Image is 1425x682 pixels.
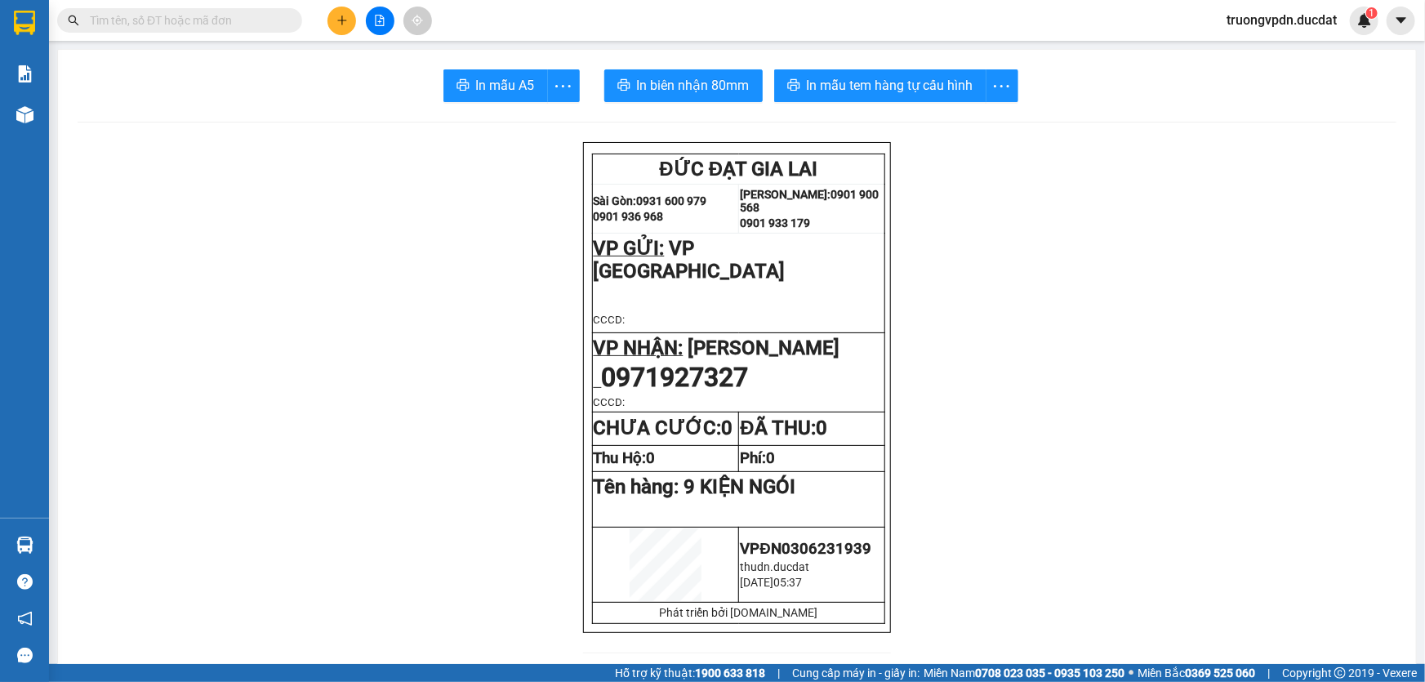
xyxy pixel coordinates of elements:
[615,664,765,682] span: Hỗ trợ kỹ thuật:
[548,76,579,96] span: more
[547,69,580,102] button: more
[787,78,800,94] span: printer
[90,11,283,29] input: Tìm tên, số ĐT hoặc mã đơn
[740,216,810,230] strong: 0901 933 179
[766,449,775,467] span: 0
[594,237,665,260] span: VP GỬI:
[975,666,1124,680] strong: 0708 023 035 - 0935 103 250
[594,237,786,283] span: VP [GEOGRAPHIC_DATA]
[774,69,986,102] button: printerIn mẫu tem hàng tự cấu hình
[594,337,684,359] span: VP NHẬN:
[637,194,707,207] strong: 0931 600 979
[986,69,1018,102] button: more
[17,611,33,626] span: notification
[1394,13,1409,28] span: caret-down
[777,664,780,682] span: |
[456,78,470,94] span: printer
[924,664,1124,682] span: Miền Nam
[660,158,818,181] span: ĐỨC ĐẠT GIA LAI
[740,188,831,201] strong: [PERSON_NAME]:
[17,574,33,590] span: question-circle
[14,11,35,35] img: logo-vxr
[68,15,79,26] span: search
[773,576,802,589] span: 05:37
[986,76,1018,96] span: more
[740,560,809,573] span: thudn.ducdat
[1387,7,1415,35] button: caret-down
[443,69,548,102] button: printerIn mẫu A5
[637,75,750,96] span: In biên nhận 80mm
[16,106,33,123] img: warehouse-icon
[1138,664,1255,682] span: Miền Bắc
[594,475,796,498] span: Tên hàng:
[1357,13,1372,28] img: icon-new-feature
[1129,670,1133,676] span: ⚪️
[1334,667,1346,679] span: copyright
[647,449,656,467] span: 0
[16,537,33,554] img: warehouse-icon
[602,362,749,393] span: 0971927327
[592,602,885,623] td: Phát triển bởi [DOMAIN_NAME]
[594,417,733,439] strong: CHƯA CƯỚC:
[1185,666,1255,680] strong: 0369 525 060
[16,65,33,82] img: solution-icon
[740,540,871,558] span: VPĐN0306231939
[740,449,775,467] strong: Phí:
[684,475,796,498] span: 9 KIỆN NGÓI
[807,75,973,96] span: In mẫu tem hàng tự cấu hình
[366,7,394,35] button: file-add
[327,7,356,35] button: plus
[476,75,535,96] span: In mẫu A5
[594,396,626,408] span: CCCD:
[594,210,664,223] strong: 0901 936 968
[792,664,920,682] span: Cung cấp máy in - giấy in:
[594,314,626,326] span: CCCD:
[1213,10,1350,30] span: truongvpdn.ducdat
[740,417,826,439] strong: ĐÃ THU:
[594,194,637,207] strong: Sài Gòn:
[617,78,630,94] span: printer
[740,576,773,589] span: [DATE]
[1366,7,1378,19] sup: 1
[688,337,840,359] span: [PERSON_NAME]
[412,15,423,26] span: aim
[722,417,733,439] span: 0
[740,188,879,214] strong: 0901 900 568
[816,417,827,439] span: 0
[403,7,432,35] button: aim
[604,69,763,102] button: printerIn biên nhận 80mm
[374,15,385,26] span: file-add
[1369,7,1374,19] span: 1
[336,15,348,26] span: plus
[1267,664,1270,682] span: |
[695,666,765,680] strong: 1900 633 818
[17,648,33,663] span: message
[594,449,656,467] strong: Thu Hộ:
